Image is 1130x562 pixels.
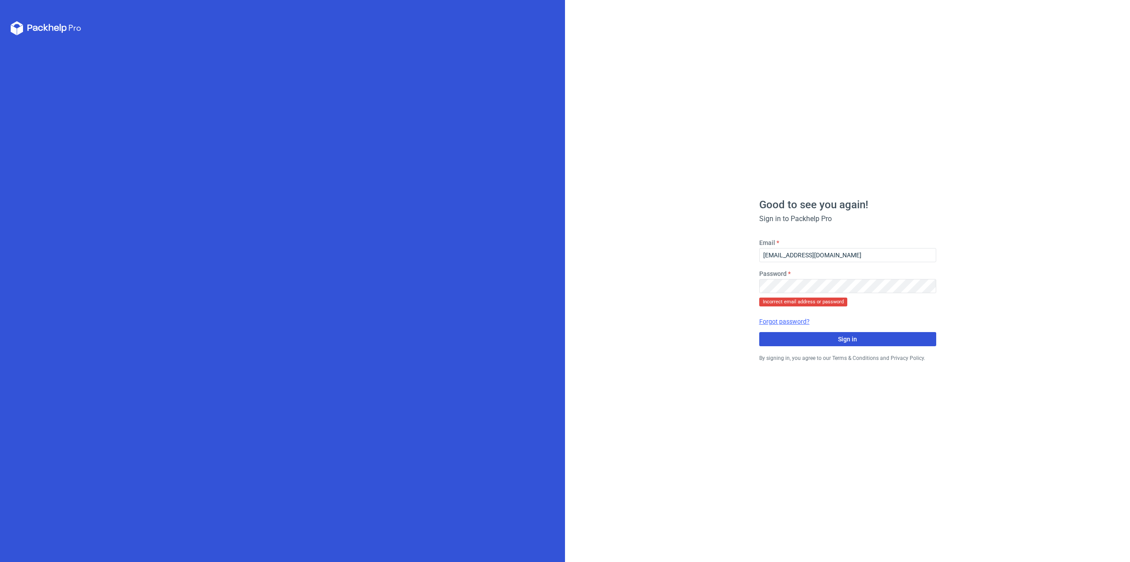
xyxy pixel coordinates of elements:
small: Incorrect email address or password [759,298,847,306]
label: Email [759,238,775,247]
label: Password [759,269,787,278]
span: Sign in [838,336,857,342]
h1: Good to see you again! [759,199,936,210]
a: Forgot password? [759,317,810,326]
small: By signing in, you agree to our Terms & Conditions and Privacy Policy. [759,355,925,361]
div: Sign in to Packhelp Pro [759,214,936,224]
button: Sign in [759,332,936,346]
svg: Packhelp Pro [11,21,81,35]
